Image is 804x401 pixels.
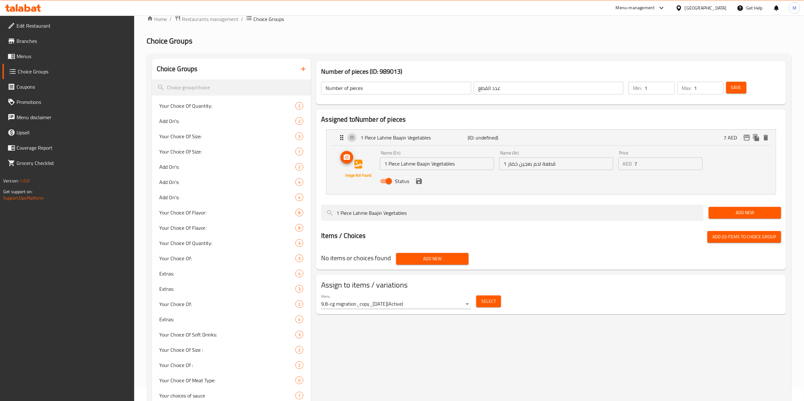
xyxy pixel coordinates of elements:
h2: Choice Groups [157,64,198,74]
a: Home [147,15,167,23]
span: M [793,4,796,11]
div: Menu-management [616,4,655,12]
span: 2 [296,362,303,368]
div: Your Choice Of:2 [152,296,311,312]
span: Your Choice Of Soft Drinks: [160,331,296,338]
span: Grocery Checklist [17,159,129,167]
div: Choices [295,194,303,201]
div: Your Choice Of Flavor:8 [152,205,311,220]
span: Restaurants management [182,15,239,23]
span: Add (0) items to choice group [712,233,776,241]
span: 2 [296,164,303,170]
span: 0 [296,377,303,384]
div: Extras:4 [152,312,311,327]
span: Your Choice Of Flavor: [160,209,296,216]
button: duplicate [752,133,761,142]
span: Select [481,297,496,305]
span: 3 [296,255,303,262]
span: Your Choice Of: [160,255,296,262]
input: search [321,205,704,221]
span: Your Choice Of Meat Type: [160,377,296,384]
div: Choices [295,270,303,277]
span: 8 [296,210,303,216]
div: Choices [295,377,303,384]
span: Choice Groups [147,34,193,48]
p: (ID: undefined) [468,134,539,141]
h2: Items / Choices [321,231,366,241]
button: edit [742,133,752,142]
span: Your Choice Of Size: [160,148,296,155]
button: delete [761,133,771,142]
span: Edit Restaurant [17,22,129,30]
div: Choices [295,117,303,125]
span: Extras: [160,270,296,277]
div: Extras:3 [152,281,311,296]
div: Your Choice Of Quantity:3 [152,235,311,251]
h3: Number of pieces (ID: 989013) [321,66,781,77]
span: Save [731,84,741,92]
span: Coverage Report [17,144,129,152]
div: Your Choice Of Quantity:2 [152,98,311,113]
span: Menus [17,52,129,60]
span: 2 [296,347,303,353]
span: Add On's: [160,178,296,186]
span: Your choices of sauce [160,392,296,399]
button: Add (0) items to choice group [707,231,781,243]
div: Your Choice Of:3 [152,251,311,266]
button: Select [476,296,501,307]
span: Extras: [160,285,296,293]
div: Choices [295,148,303,155]
button: save [414,176,424,186]
a: Choice Groups [3,64,134,79]
a: Coverage Report [3,140,134,155]
div: Choices [295,224,303,232]
span: Choice Groups [18,68,129,75]
div: [GEOGRAPHIC_DATA] [685,4,727,11]
div: Your Choice Of Soft Drinks:3 [152,327,311,342]
span: 2 [296,103,303,109]
div: Your Choice Of Flavor:8 [152,220,311,235]
span: Your Choice Of Quantity: [160,239,296,247]
span: 4 [296,179,303,185]
span: 4 [296,316,303,323]
input: search [152,79,311,96]
div: Choices [295,239,303,247]
p: 7 AED [724,134,742,141]
p: Min: [633,84,642,92]
span: Upsell [17,129,129,136]
div: Extras:4 [152,266,311,281]
div: Your Choice Of Size:1 [152,144,311,159]
div: Choices [295,102,303,110]
input: Enter name Ar [499,157,613,170]
span: Your Choice Of Size : [160,346,296,354]
div: Add On's:2 [152,113,311,129]
div: Add On's:4 [152,190,311,205]
h2: Assigned to Number of pieces [321,115,781,124]
div: Choices [295,209,303,216]
span: Choice Groups [254,15,284,23]
span: Branches [17,37,129,45]
div: Choices [295,133,303,140]
div: Expand [326,130,776,146]
p: 1 Piece Lahme Baajin Vegetables [361,134,468,141]
div: Choices [295,255,303,262]
div: Choices [295,300,303,308]
span: 3 [296,240,303,246]
a: Menus [3,49,134,64]
div: Choices [295,163,303,171]
button: Add New [396,253,469,265]
div: Your Choice Of Size :2 [152,342,311,357]
span: 1 [296,149,303,155]
span: 2 [296,301,303,307]
span: Promotions [17,98,129,106]
h2: Assign to items / variations [321,280,781,290]
span: 2 [296,118,303,124]
li: Expandupload picture1 Piece Lahme Baajin Vegetables Name (En)Name (Ar)PriceAEDStatussave [321,127,781,197]
span: Your Choice Of: [160,300,296,308]
a: Promotions [3,94,134,110]
p: AED [623,160,632,167]
img: 1 Piece Lahme Baajin Vegetables [338,148,379,189]
span: Add On's: [160,117,296,125]
span: 3 [296,133,303,139]
span: Get support on: [3,187,32,196]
